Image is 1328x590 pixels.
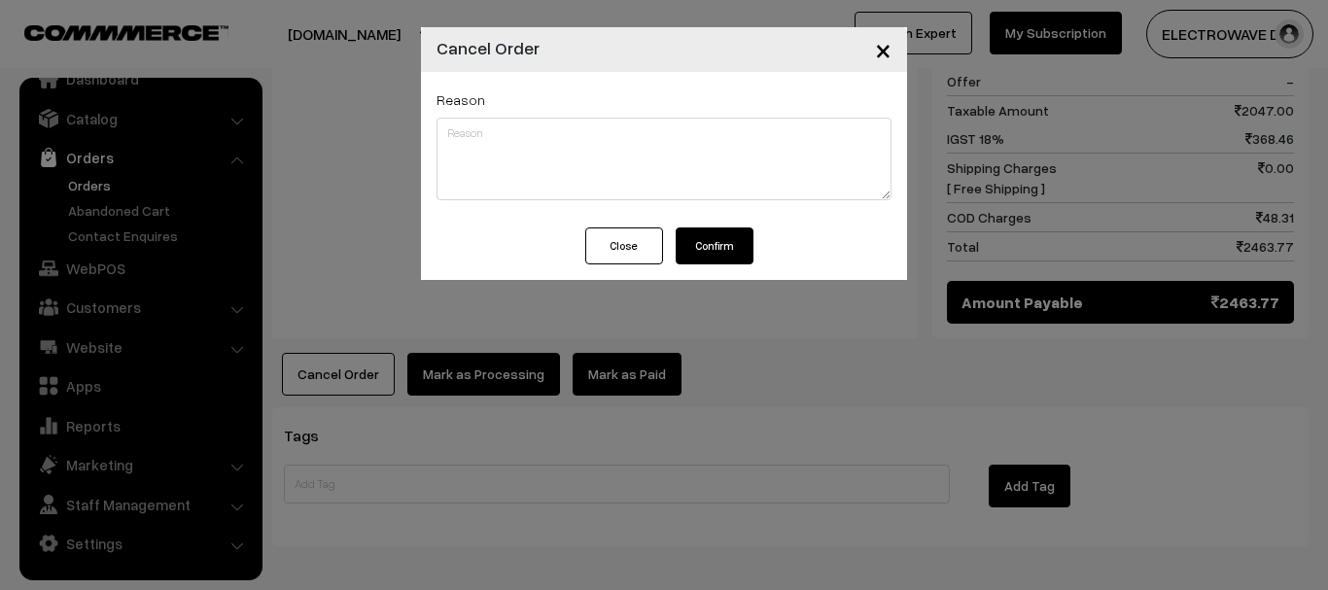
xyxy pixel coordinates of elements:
[437,35,540,61] h4: Cancel Order
[859,19,907,80] button: Close
[676,227,753,264] button: Confirm
[875,31,891,67] span: ×
[585,227,663,264] button: Close
[437,89,485,110] label: Reason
